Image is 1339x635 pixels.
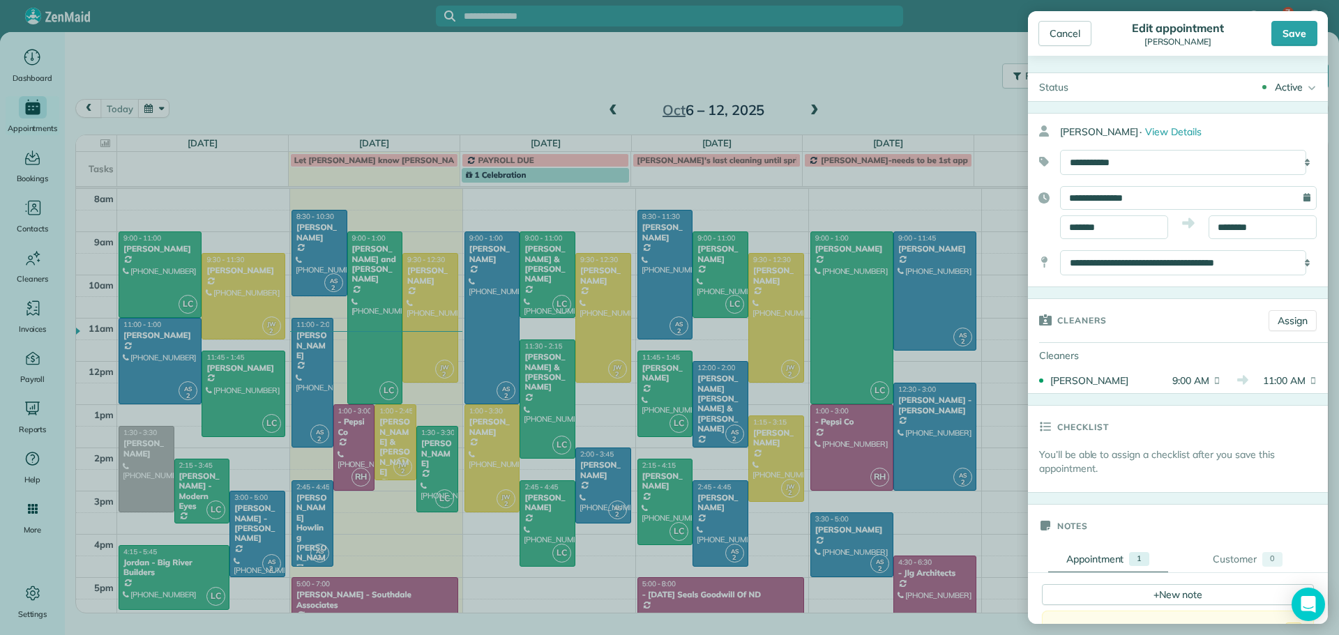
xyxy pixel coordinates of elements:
[1066,552,1124,566] div: Appointment
[1028,343,1126,368] div: Cleaners
[1271,21,1317,46] div: Save
[1028,73,1080,101] div: Status
[1060,119,1328,144] div: [PERSON_NAME]
[1269,310,1317,331] a: Assign
[1128,37,1227,47] div: [PERSON_NAME]
[1213,552,1257,567] div: Customer
[1292,588,1325,621] div: Open Intercom Messenger
[1042,584,1314,605] div: New note
[1129,552,1149,566] div: 1
[1258,374,1306,388] span: 11:00 AM
[1153,588,1159,600] span: +
[1140,125,1142,138] span: ·
[1057,505,1088,546] h3: Notes
[1050,374,1158,388] div: [PERSON_NAME]
[1275,80,1303,94] div: Active
[1145,125,1202,138] span: View Details
[1262,552,1283,567] div: 0
[1128,21,1227,35] div: Edit appointment
[1057,406,1109,447] h3: Checklist
[1057,299,1107,341] h3: Cleaners
[1039,447,1328,475] p: You’ll be able to assign a checklist after you save this appointment.
[1162,374,1209,388] span: 9:00 AM
[1038,21,1091,46] div: Cancel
